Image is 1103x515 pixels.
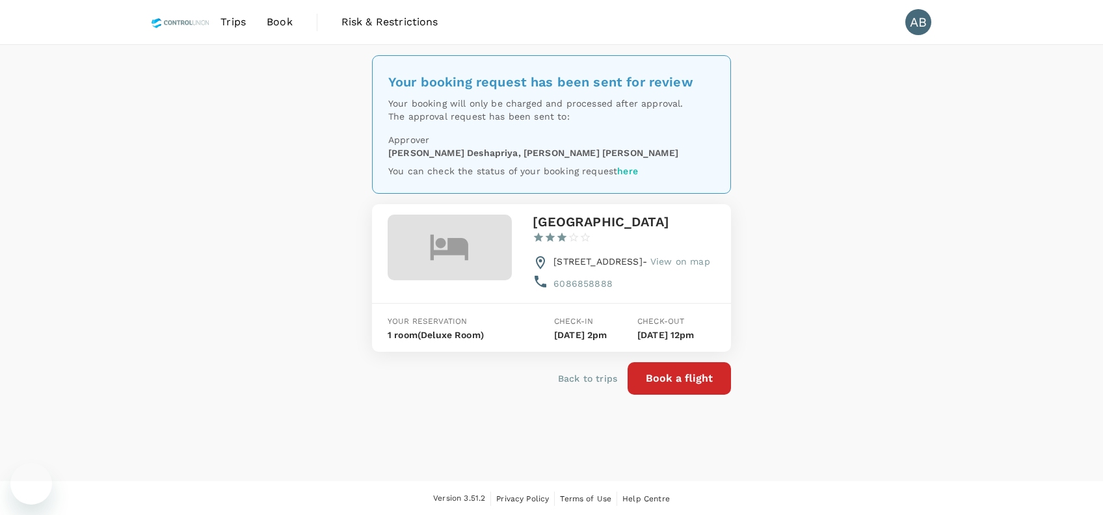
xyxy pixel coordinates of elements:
[388,72,715,92] div: Your booking request has been sent for review
[388,328,549,341] p: 1 room (Deluxe Room)
[650,256,710,267] a: View on map
[533,215,669,230] h3: [GEOGRAPHIC_DATA]
[388,97,715,110] p: Your booking will only be charged and processed after approval.
[496,492,549,506] a: Privacy Policy
[560,492,611,506] a: Terms of Use
[554,317,593,326] span: Check-in
[558,372,617,385] a: Back to trips
[617,166,638,176] a: here
[220,14,246,30] span: Trips
[10,463,52,505] iframe: Button to launch messaging window
[524,146,678,159] p: [PERSON_NAME] [PERSON_NAME]
[267,14,293,30] span: Book
[388,133,715,146] p: Approver
[560,494,611,503] span: Terms of Use
[553,278,613,289] a: 6086858888
[637,317,684,326] span: Check-out
[496,494,549,503] span: Privacy Policy
[388,110,715,123] p: The approval request has been sent to:
[628,362,731,395] button: Book a flight
[433,492,485,505] span: Version 3.51.2
[553,256,710,267] span: [STREET_ADDRESS] -
[388,317,467,326] span: Your reservation
[341,14,438,30] span: Risk & Restrictions
[554,328,632,341] p: [DATE] 2pm
[388,165,715,178] p: You can check the status of your booking request
[388,146,521,159] p: [PERSON_NAME] Deshapriya ,
[622,494,670,503] span: Help Centre
[905,9,931,35] div: AB
[151,8,210,36] img: Control Union Malaysia Sdn. Bhd.
[628,373,731,383] a: Book a flight
[622,492,670,506] a: Help Centre
[637,328,715,341] p: [DATE] 12pm
[388,215,512,280] img: Promenade Hotel Bintulu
